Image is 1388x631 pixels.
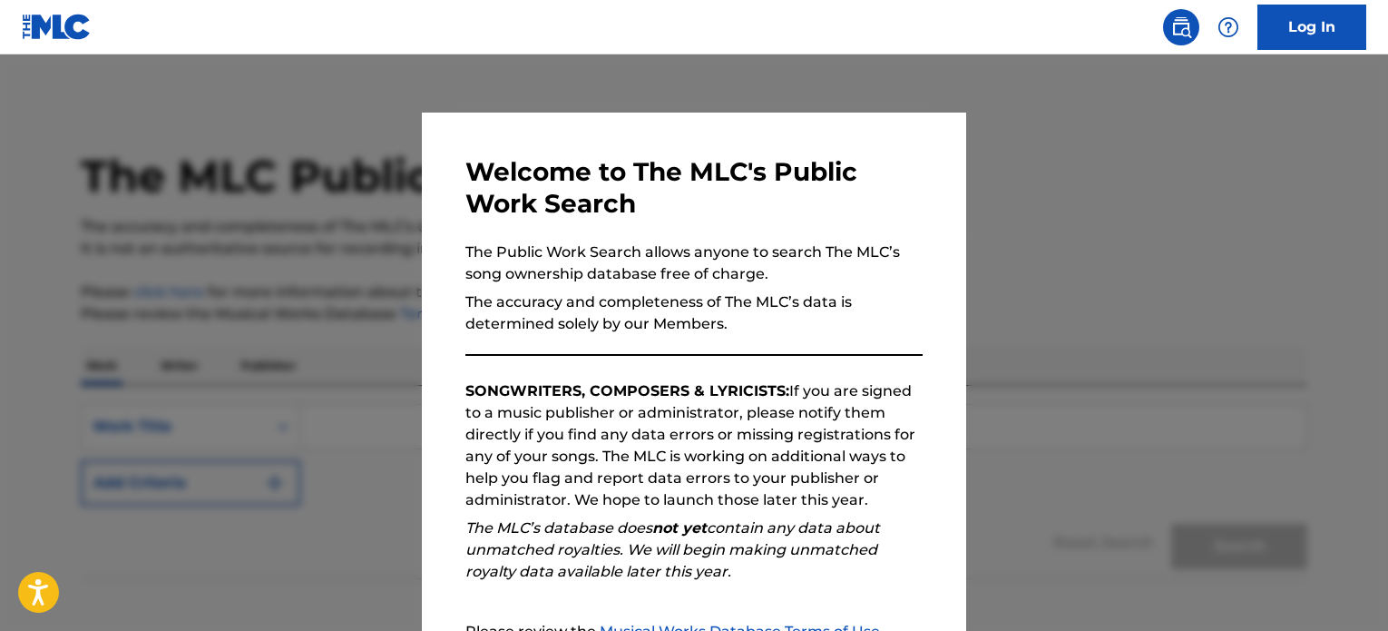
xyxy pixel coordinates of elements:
h3: Welcome to The MLC's Public Work Search [465,156,923,220]
p: If you are signed to a music publisher or administrator, please notify them directly if you find ... [465,380,923,511]
p: The Public Work Search allows anyone to search The MLC’s song ownership database free of charge. [465,242,923,285]
img: help [1217,16,1239,38]
strong: not yet [652,519,707,537]
img: MLC Logo [22,14,92,40]
strong: SONGWRITERS, COMPOSERS & LYRICISTS: [465,382,789,399]
p: The accuracy and completeness of The MLC’s data is determined solely by our Members. [465,291,923,335]
iframe: Chat Widget [1297,544,1388,631]
img: search [1170,16,1192,38]
div: Help [1210,9,1246,45]
a: Log In [1257,5,1366,50]
a: Public Search [1163,9,1199,45]
em: The MLC’s database does contain any data about unmatched royalties. We will begin making unmatche... [465,519,880,580]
